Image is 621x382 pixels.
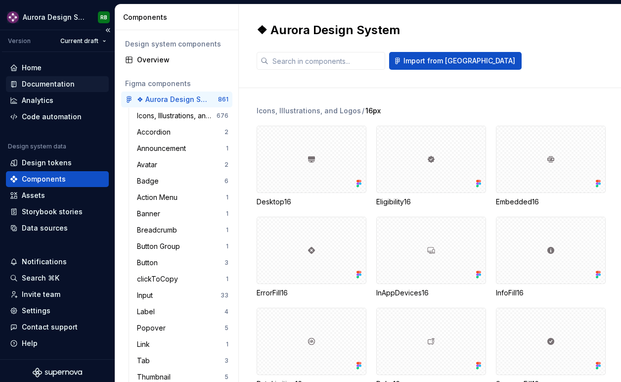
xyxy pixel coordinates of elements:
[257,217,366,298] div: ErrorFill16
[22,191,45,200] div: Assets
[22,322,78,332] div: Contact support
[257,22,400,38] h2: ❖ Aurora Design System
[137,241,184,251] div: Button Group
[22,273,59,283] div: Search ⌘K
[6,188,109,203] a: Assets
[137,225,181,235] div: Breadcrumb
[133,336,232,352] a: Link1
[22,207,83,217] div: Storybook stories
[133,173,232,189] a: Badge6
[100,13,107,21] div: RB
[403,56,515,66] span: Import from [GEOGRAPHIC_DATA]
[376,126,486,207] div: Eligibility16
[133,157,232,173] a: Avatar2
[22,79,75,89] div: Documentation
[224,324,228,332] div: 5
[6,155,109,171] a: Design tokens
[22,338,38,348] div: Help
[60,37,98,45] span: Current draft
[137,160,161,170] div: Avatar
[496,126,606,207] div: Embedded16
[6,220,109,236] a: Data sources
[133,353,232,369] a: Tab3
[7,11,19,23] img: 35f87a10-d4cc-4919-b733-6cceb854e0f0.png
[137,176,163,186] div: Badge
[6,60,109,76] a: Home
[224,357,228,365] div: 3
[22,289,60,299] div: Invite team
[121,92,232,107] a: ❖ Aurora Design System861
[6,286,109,302] a: Invite team
[133,124,232,140] a: Accordion2
[6,76,109,92] a: Documentation
[496,197,606,207] div: Embedded16
[33,368,82,378] a: Supernova Logo
[133,271,232,287] a: clickToCopy1
[2,6,113,28] button: Aurora Design SystemRB
[257,197,366,207] div: Desktop16
[365,106,381,116] span: 16px
[226,242,228,250] div: 1
[121,52,232,68] a: Overview
[496,288,606,298] div: InfoFill16
[226,210,228,218] div: 1
[8,143,66,150] div: Design system data
[268,52,385,70] input: Search in components...
[218,95,228,103] div: 861
[6,204,109,220] a: Storybook stories
[133,287,232,303] a: Input33
[137,55,228,65] div: Overview
[224,161,228,169] div: 2
[224,308,228,316] div: 4
[6,303,109,319] a: Settings
[137,356,154,366] div: Tab
[6,319,109,335] button: Contact support
[123,12,234,22] div: Components
[224,177,228,185] div: 6
[133,190,232,205] a: Action Menu1
[137,274,182,284] div: clickToCopy
[22,306,50,316] div: Settings
[137,258,162,268] div: Button
[133,108,232,124] a: Icons, Illustrations, and Logos676
[101,23,115,37] button: Collapse sidebar
[226,340,228,348] div: 1
[133,320,232,336] a: Popover5
[133,222,232,238] a: Breadcrumb1
[226,275,228,283] div: 1
[257,106,361,116] div: Icons, Illustrations, and Logos
[137,192,181,202] div: Action Menu
[257,288,366,298] div: ErrorFill16
[125,39,228,49] div: Design system components
[6,335,109,351] button: Help
[6,93,109,108] a: Analytics
[6,109,109,125] a: Code automation
[496,217,606,298] div: InfoFill16
[137,307,159,317] div: Label
[22,223,68,233] div: Data sources
[133,239,232,254] a: Button Group1
[133,141,232,156] a: Announcement1
[257,126,366,207] div: Desktop16
[56,34,111,48] button: Current draft
[22,257,67,267] div: Notifications
[137,127,175,137] div: Accordion
[137,95,211,104] div: ❖ Aurora Design System
[133,206,232,222] a: Banner1
[224,128,228,136] div: 2
[23,12,86,22] div: Aurora Design System
[389,52,522,70] button: Import from [GEOGRAPHIC_DATA]
[224,373,228,381] div: 5
[226,144,228,152] div: 1
[22,174,66,184] div: Components
[221,291,228,299] div: 33
[376,288,486,298] div: InAppDevices16
[133,255,232,271] a: Button3
[376,197,486,207] div: Eligibility16
[125,79,228,89] div: Figma components
[226,193,228,201] div: 1
[226,226,228,234] div: 1
[137,339,154,349] div: Link
[133,304,232,320] a: Label4
[362,106,364,116] span: /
